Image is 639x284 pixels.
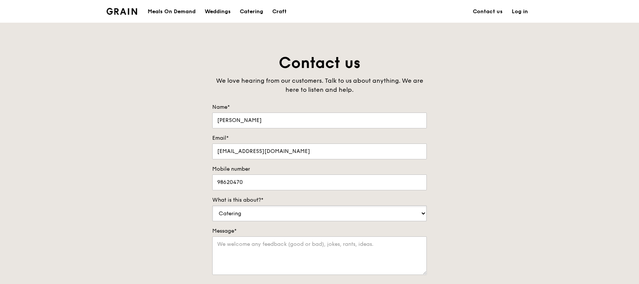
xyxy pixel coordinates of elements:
[205,0,231,23] div: Weddings
[200,0,235,23] a: Weddings
[212,76,427,94] div: We love hearing from our customers. Talk to us about anything. We are here to listen and help.
[212,165,427,173] label: Mobile number
[106,8,137,15] img: Grain
[212,196,427,204] label: What is this about?*
[507,0,532,23] a: Log in
[240,0,263,23] div: Catering
[468,0,507,23] a: Contact us
[212,134,427,142] label: Email*
[212,53,427,73] h1: Contact us
[268,0,291,23] a: Craft
[212,103,427,111] label: Name*
[148,0,196,23] div: Meals On Demand
[235,0,268,23] a: Catering
[272,0,287,23] div: Craft
[212,227,427,235] label: Message*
